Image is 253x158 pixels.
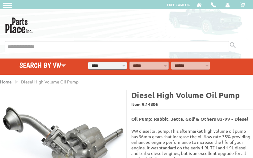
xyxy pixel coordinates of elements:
[131,90,240,100] b: Diesel high volume oil pump
[131,116,248,122] b: Oil Pump: Rabbit, Jetta, Golf & Others 83-99 - Diesel
[21,79,78,84] span: Diesel high volume oil pump
[5,15,33,33] img: Parts Place Inc!
[145,101,158,107] span: 14806
[1,61,84,70] h4: Search by VW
